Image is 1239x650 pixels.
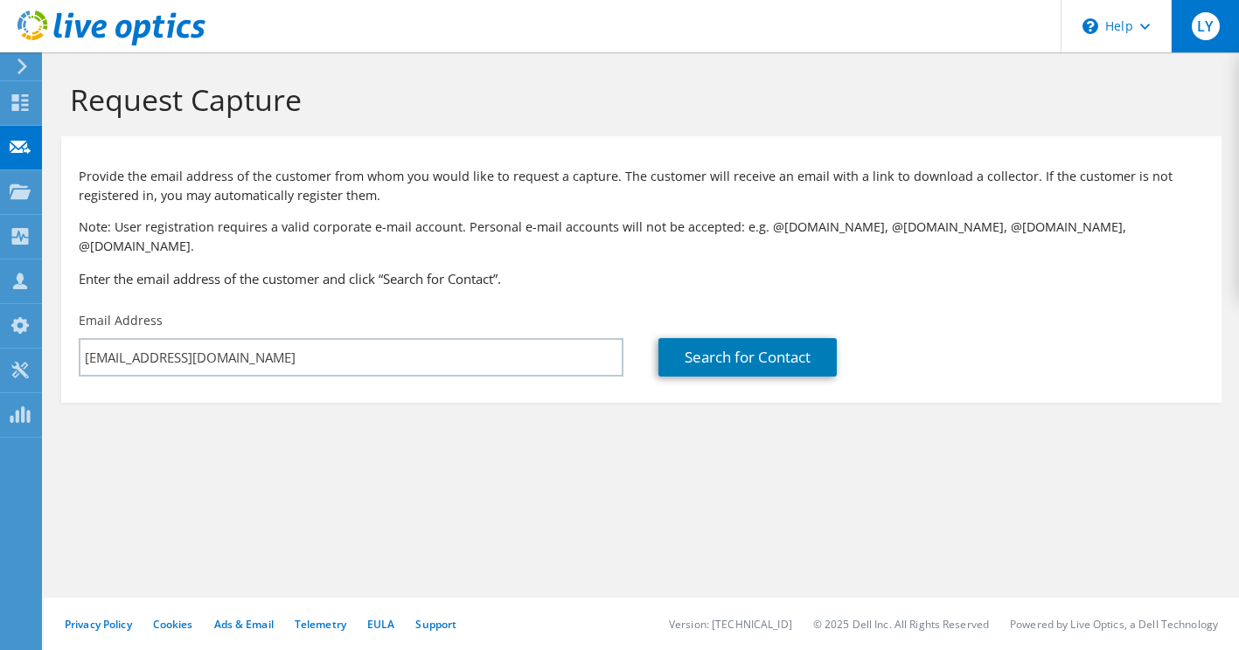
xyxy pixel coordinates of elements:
a: EULA [367,617,394,632]
li: Version: [TECHNICAL_ID] [669,617,792,632]
h3: Enter the email address of the customer and click “Search for Contact”. [79,269,1204,288]
li: Powered by Live Optics, a Dell Technology [1010,617,1218,632]
label: Email Address [79,312,163,329]
a: Telemetry [295,617,346,632]
span: LY [1192,12,1220,40]
li: © 2025 Dell Inc. All Rights Reserved [813,617,989,632]
a: Search for Contact [658,338,837,377]
h1: Request Capture [70,81,1204,118]
a: Cookies [153,617,193,632]
a: Privacy Policy [65,617,132,632]
svg: \n [1082,18,1098,34]
p: Note: User registration requires a valid corporate e-mail account. Personal e-mail accounts will ... [79,218,1204,256]
p: Provide the email address of the customer from whom you would like to request a capture. The cust... [79,167,1204,205]
a: Support [415,617,456,632]
a: Ads & Email [214,617,274,632]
